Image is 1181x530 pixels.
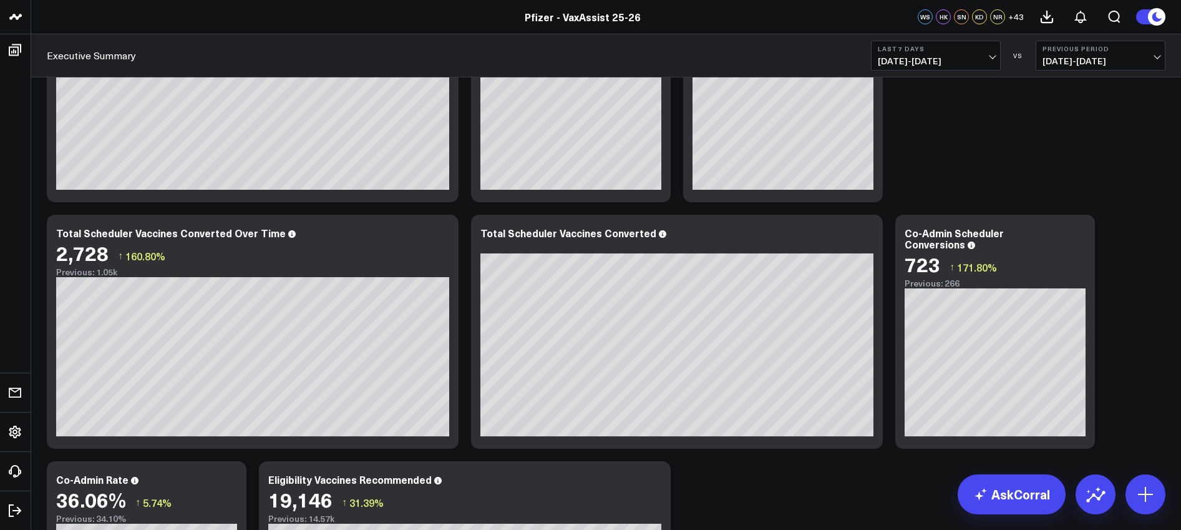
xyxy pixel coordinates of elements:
button: Previous Period[DATE]-[DATE] [1036,41,1165,71]
div: 19,146 [268,488,333,511]
span: ↑ [118,248,123,264]
span: 31.39% [349,496,384,509]
div: 723 [905,253,940,275]
span: ↑ [342,494,347,511]
div: Previous: 1.05k [56,267,449,277]
div: Total Scheduler Vaccines Converted Over Time [56,226,286,240]
div: HK [936,9,951,24]
div: WS [918,9,933,24]
div: Total Scheduler Vaccines Converted [480,226,656,240]
div: Eligibility Vaccines Recommended [268,473,432,486]
span: 171.80% [957,260,997,274]
a: AskCorral [958,474,1066,514]
button: +43 [1008,9,1024,24]
b: Previous Period [1042,45,1159,52]
a: Pfizer - VaxAssist 25-26 [525,10,641,24]
div: Co-Admin Scheduler Conversions [905,226,1004,251]
div: 36.06% [56,488,126,511]
span: ↑ [950,259,955,275]
div: KD [972,9,987,24]
a: Executive Summary [47,49,136,62]
span: [DATE] - [DATE] [1042,56,1159,66]
div: Co-Admin Rate [56,473,129,486]
div: NR [990,9,1005,24]
span: 5.74% [143,496,172,509]
div: VS [1007,52,1029,59]
div: 2,728 [56,242,109,264]
div: SN [954,9,969,24]
b: Last 7 Days [878,45,994,52]
div: Previous: 14.57k [268,514,661,524]
div: Previous: 266 [905,278,1086,288]
button: Last 7 Days[DATE]-[DATE] [871,41,1001,71]
div: Previous: 34.10% [56,514,237,524]
span: [DATE] - [DATE] [878,56,994,66]
span: + 43 [1008,12,1024,21]
span: ↑ [135,494,140,511]
span: 160.80% [125,249,165,263]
